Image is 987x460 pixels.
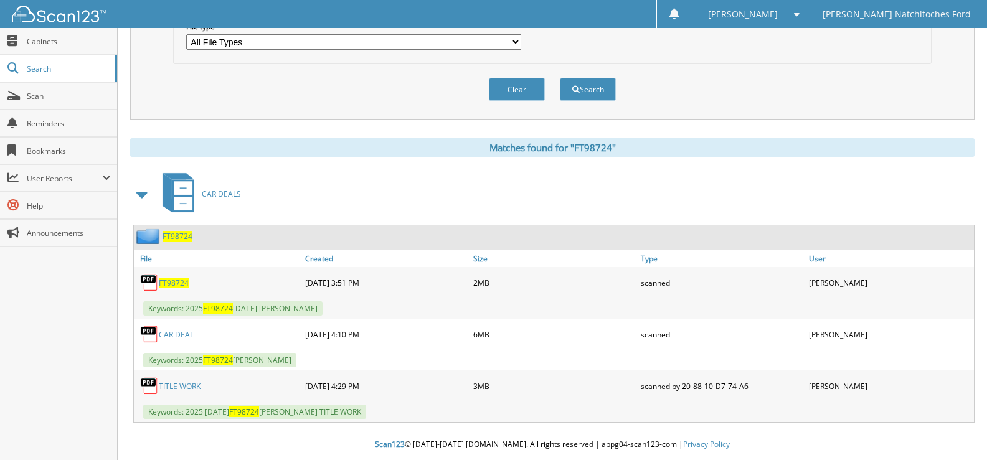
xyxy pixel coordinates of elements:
a: FT98724 [159,278,189,288]
div: Matches found for "FT98724" [130,138,975,157]
span: [PERSON_NAME] Natchitoches Ford [823,11,971,18]
a: CAR DEAL [159,329,194,340]
span: Scan123 [375,439,405,449]
span: Bookmarks [27,146,111,156]
div: 3MB [470,373,638,398]
div: 2MB [470,270,638,295]
span: Cabinets [27,36,111,47]
a: Created [302,250,470,267]
a: CAR DEALS [155,169,241,218]
img: PDF.png [140,325,159,344]
div: [DATE] 3:51 PM [302,270,470,295]
button: Clear [489,78,545,101]
div: [DATE] 4:10 PM [302,322,470,347]
img: folder2.png [136,228,163,244]
span: Announcements [27,228,111,238]
a: TITLE WORK [159,381,201,392]
span: Keywords: 2025 [PERSON_NAME] [143,353,296,367]
a: Size [470,250,638,267]
img: PDF.png [140,273,159,292]
a: Type [638,250,806,267]
span: FT98724 [229,406,259,417]
div: [PERSON_NAME] [806,373,974,398]
div: 6MB [470,322,638,347]
img: scan123-logo-white.svg [12,6,106,22]
a: File [134,250,302,267]
div: © [DATE]-[DATE] [DOMAIN_NAME]. All rights reserved | appg04-scan123-com | [118,429,987,460]
div: [PERSON_NAME] [806,322,974,347]
span: User Reports [27,173,102,184]
div: scanned [638,322,806,347]
span: Keywords: 2025 [DATE] [PERSON_NAME] [143,301,323,316]
a: User [806,250,974,267]
a: Privacy Policy [683,439,730,449]
div: scanned [638,270,806,295]
span: Help [27,200,111,211]
button: Search [560,78,616,101]
span: Reminders [27,118,111,129]
div: [DATE] 4:29 PM [302,373,470,398]
iframe: Chat Widget [925,400,987,460]
span: Keywords: 2025 [DATE] [PERSON_NAME] TITLE WORK [143,405,366,419]
div: [PERSON_NAME] [806,270,974,295]
span: FT98724 [203,303,233,314]
span: FT98724 [203,355,233,365]
span: [PERSON_NAME] [708,11,778,18]
a: FT98724 [163,231,192,242]
span: Search [27,63,109,74]
div: scanned by 20-88-10-D7-74-A6 [638,373,806,398]
img: PDF.png [140,377,159,395]
span: Scan [27,91,111,101]
span: CAR DEALS [202,189,241,199]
